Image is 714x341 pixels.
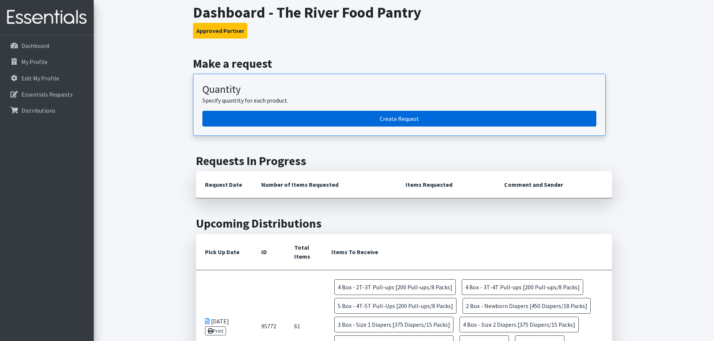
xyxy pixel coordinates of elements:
[193,23,247,39] button: Approved Partner
[196,171,252,198] th: Request Date
[3,71,91,86] a: Edit My Profile
[21,91,73,98] p: Essentials Requests
[322,234,612,270] th: Items To Receive
[252,234,285,270] th: ID
[21,107,55,114] p: Distributions
[21,58,48,66] p: My Profile
[21,74,59,82] p: Edit My Profile
[3,103,91,118] a: Distributions
[3,54,91,69] a: My Profile
[334,279,456,295] span: 4 Box - 2T-3T Pull-ups [200 Pull-ups/8 Packs]
[196,154,612,168] h2: Requests In Progress
[463,298,591,314] span: 2 Box - Newborn Diapers [450 Diapers/18 Packs]
[202,111,596,127] a: Create a request by quantity
[397,171,495,198] th: Items Requested
[3,87,91,102] a: Essentials Requests
[202,96,596,105] p: Specify quantity for each product.
[334,298,457,314] span: 5 Box - 4T-5T Pull-Ups [200 Pull-ups/8 Packs]
[196,234,252,270] th: Pick Up Date
[205,326,226,335] a: Print
[193,3,615,21] h1: Dashboard - The River Food Pantry
[21,42,49,49] p: Dashboard
[3,38,91,53] a: Dashboard
[334,317,454,332] span: 3 Box - Size 1 Diapers [375 Diapers/15 Packs]
[3,5,91,30] img: HumanEssentials
[196,216,612,231] h2: Upcoming Distributions
[252,171,397,198] th: Number of Items Requested
[193,57,615,71] h2: Make a request
[460,317,579,332] span: 4 Box - Size 2 Diapers [375 Diapers/15 Packs]
[462,279,583,295] span: 4 Box - 3T-4T Pull-ups [200 Pull-ups/8 Packs]
[285,234,323,270] th: Total Items
[202,83,596,96] h3: Quantity
[495,171,612,198] th: Comment and Sender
